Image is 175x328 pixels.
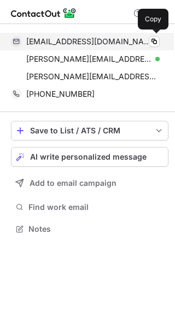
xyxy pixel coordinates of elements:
button: Find work email [11,200,168,215]
button: Notes [11,221,168,237]
button: Add to email campaign [11,173,168,193]
span: Add to email campaign [30,179,116,188]
span: [PERSON_NAME][EMAIL_ADDRESS][DOMAIN_NAME] [26,54,151,64]
span: AI write personalized message [30,153,147,161]
span: Notes [28,224,164,234]
button: save-profile-one-click [11,121,168,140]
span: [EMAIL_ADDRESS][DOMAIN_NAME] [26,37,151,46]
span: [PERSON_NAME][EMAIL_ADDRESS][DOMAIN_NAME] [26,72,160,81]
img: ContactOut v5.3.10 [11,7,77,20]
span: [PHONE_NUMBER] [26,89,95,99]
div: Save to List / ATS / CRM [30,126,149,135]
button: AI write personalized message [11,147,168,167]
span: Find work email [28,202,164,212]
